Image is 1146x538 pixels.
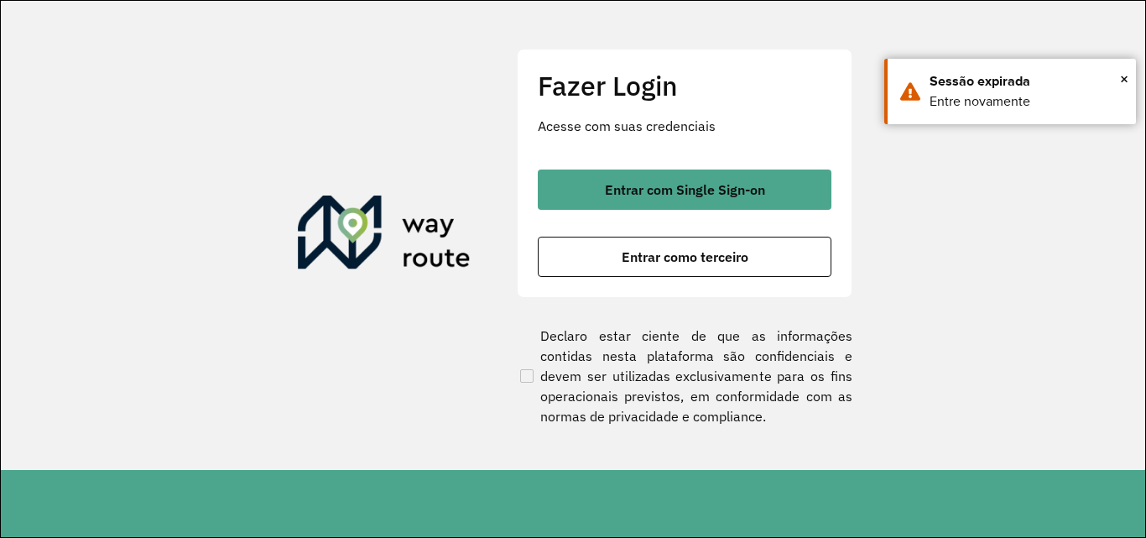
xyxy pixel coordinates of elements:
[538,116,831,136] p: Acesse com suas credenciais
[930,71,1123,91] div: Sessão expirada
[517,326,852,426] label: Declaro estar ciente de que as informações contidas nesta plataforma são confidenciais e devem se...
[1120,66,1128,91] button: Close
[298,196,471,276] img: Roteirizador AmbevTech
[622,250,748,264] span: Entrar como terceiro
[930,91,1123,112] div: Entre novamente
[538,170,831,210] button: button
[1120,66,1128,91] span: ×
[605,183,765,196] span: Entrar com Single Sign-on
[538,237,831,277] button: button
[538,70,831,102] h2: Fazer Login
